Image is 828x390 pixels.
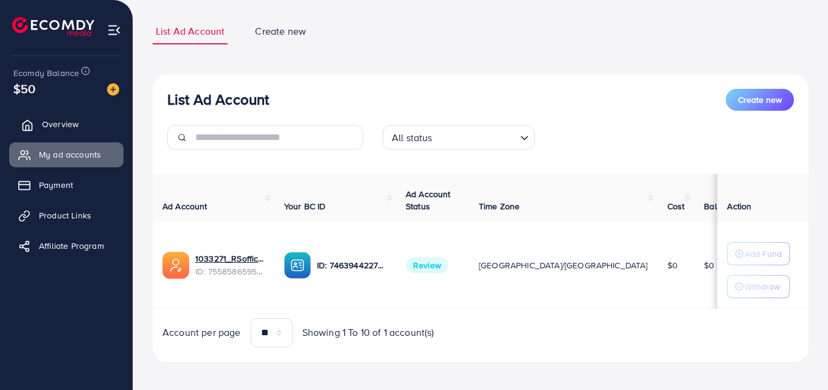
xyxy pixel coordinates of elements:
[39,240,104,252] span: Affiliate Program
[726,89,794,111] button: Create new
[12,17,94,36] img: logo
[727,242,790,265] button: Add Fund
[667,200,685,212] span: Cost
[727,275,790,298] button: Withdraw
[9,173,124,197] a: Payment
[9,234,124,258] a: Affiliate Program
[302,326,434,340] span: Showing 1 To 10 of 1 account(s)
[667,259,678,271] span: $0
[745,246,782,261] p: Add Fund
[107,83,119,96] img: image
[13,67,79,79] span: Ecomdy Balance
[162,326,241,340] span: Account per page
[745,279,780,294] p: Withdraw
[738,94,782,106] span: Create new
[284,200,326,212] span: Your BC ID
[383,125,535,150] div: Search for option
[195,265,265,277] span: ID: 7558586595966500881
[162,252,189,279] img: ic-ads-acc.e4c84228.svg
[284,252,311,279] img: ic-ba-acc.ded83a64.svg
[13,80,35,97] span: $50
[704,200,736,212] span: Balance
[479,200,520,212] span: Time Zone
[195,252,265,277] div: <span class='underline'>1033271_RSofficial_1759870626412</span></br>7558586595966500881
[156,24,224,38] span: List Ad Account
[39,209,91,221] span: Product Links
[42,118,78,130] span: Overview
[9,203,124,228] a: Product Links
[162,200,207,212] span: Ad Account
[167,91,269,108] h3: List Ad Account
[9,142,124,167] a: My ad accounts
[704,259,714,271] span: $0
[107,23,121,37] img: menu
[317,258,386,273] p: ID: 7463944227299622929
[776,335,819,381] iframe: Chat
[255,24,306,38] span: Create new
[406,257,448,273] span: Review
[389,129,435,147] span: All status
[39,179,73,191] span: Payment
[479,259,648,271] span: [GEOGRAPHIC_DATA]/[GEOGRAPHIC_DATA]
[195,252,265,265] a: 1033271_RSofficial_1759870626412
[39,148,101,161] span: My ad accounts
[9,112,124,136] a: Overview
[436,127,515,147] input: Search for option
[727,200,751,212] span: Action
[406,188,451,212] span: Ad Account Status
